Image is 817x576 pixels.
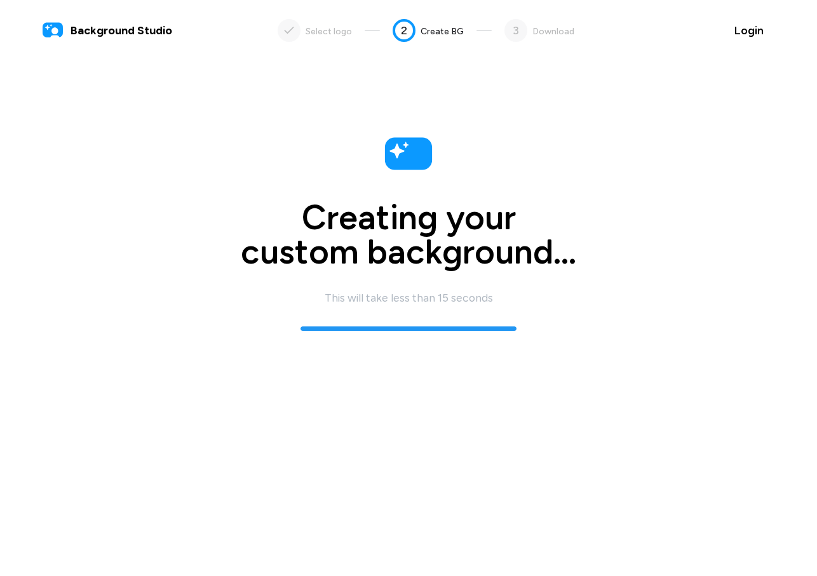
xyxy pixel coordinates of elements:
div: This will take less than 15 seconds [325,290,493,306]
h1: Creating your custom background... [180,201,637,269]
span: 3 [513,22,519,39]
span: Background Studio [71,22,172,39]
span: 2 [401,22,407,39]
span: Login [734,22,764,39]
img: logo [43,20,63,41]
img: logo [382,127,435,180]
button: Login [724,15,774,46]
span: Select logo [306,26,352,37]
span: Download [532,26,574,37]
a: Background Studio [43,20,172,41]
span: Create BG [421,26,464,37]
